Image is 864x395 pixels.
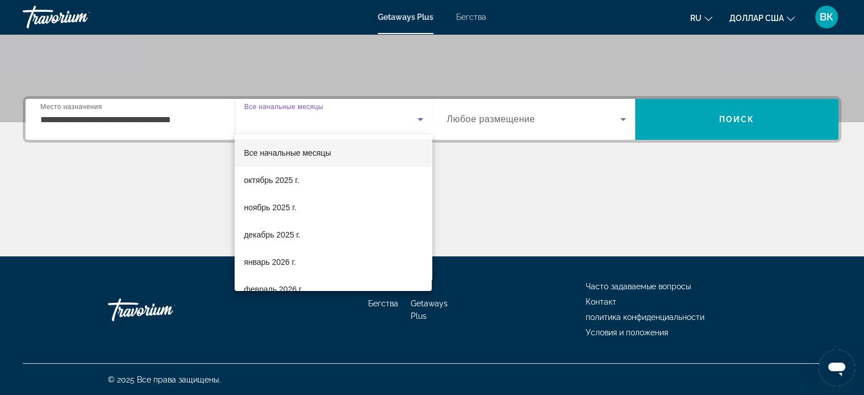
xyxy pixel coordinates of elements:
iframe: Кнопка запуска окна обмена сообщениями [819,350,855,386]
font: февраль 2026 г. [244,285,303,294]
font: ноябрь 2025 г. [244,203,296,212]
font: декабрь 2025 г. [244,230,300,239]
font: Все начальные месяцы [244,148,331,157]
font: октябрь 2025 г. [244,176,299,185]
font: январь 2026 г. [244,257,296,267]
